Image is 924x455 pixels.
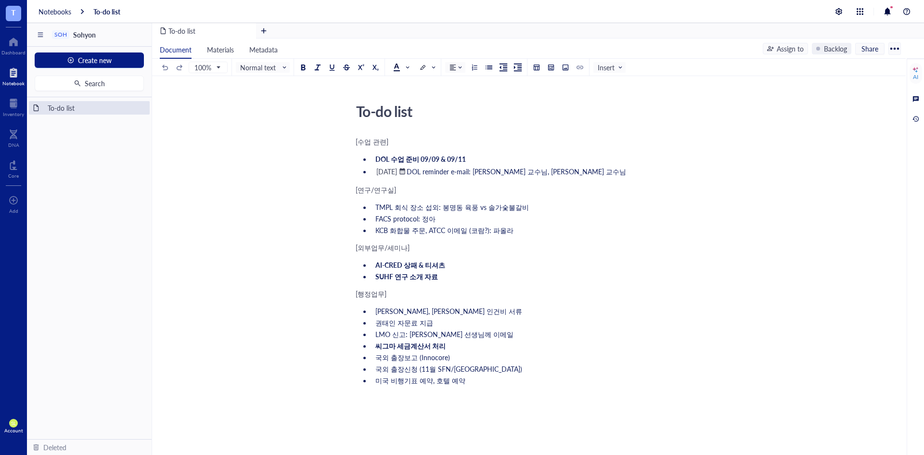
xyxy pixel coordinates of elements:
[375,306,522,316] span: [PERSON_NAME], [PERSON_NAME] 인건비 서류
[207,45,234,54] span: Materials
[93,7,120,16] a: To-do list
[356,243,410,252] span: [외부업무/세미나]
[356,185,396,195] span: [연구/연구실]
[2,80,25,86] div: Notebook
[11,420,16,426] span: SL
[1,50,26,55] div: Dashboard
[375,260,445,270] span: AI-CRED 상패 & 티셔츠
[375,214,436,223] span: FACS protocol: 정아
[8,127,19,148] a: DNA
[407,167,626,176] span: DOL reminder e-mail: [PERSON_NAME] 교수님, [PERSON_NAME] 교수님
[3,96,24,117] a: Inventory
[375,352,450,362] span: 국외 출장보고 (Innocore)
[375,154,466,164] span: DOL 수업 준비 09/09 & 09/11
[855,43,885,54] button: Share
[356,137,388,146] span: [수업 관련]
[43,101,146,115] div: To-do list
[861,44,878,53] span: Share
[249,45,278,54] span: Metadata
[8,142,19,148] div: DNA
[73,30,96,39] span: Sohyon
[375,272,438,281] span: SUHF 연구 소개 자료
[375,364,522,374] span: 국외 출장신청 (11월 SFN/[GEOGRAPHIC_DATA])
[43,442,66,453] div: Deleted
[8,173,19,179] div: Core
[35,76,144,91] button: Search
[4,428,23,433] div: Account
[376,167,397,176] div: [DATE]
[777,43,804,54] div: Assign to
[78,56,112,64] span: Create new
[598,63,623,72] span: Insert
[356,289,386,299] span: [행정업무]
[11,6,16,18] span: T
[3,111,24,117] div: Inventory
[9,208,18,214] div: Add
[35,52,144,68] button: Create new
[8,157,19,179] a: Core
[160,45,192,54] span: Document
[824,43,847,54] div: Backlog
[375,341,446,351] span: 씨그마 세금계산서 처리
[54,31,67,38] div: SOH
[913,73,918,81] div: AI
[375,318,433,327] span: 권태인 자문료 지급
[1,34,26,55] a: Dashboard
[85,79,105,87] span: Search
[2,65,25,86] a: Notebook
[375,376,465,385] span: 미국 비행기표 예약, 호텔 예약
[352,99,694,123] div: To-do list
[375,225,513,235] span: KCB 화합물 주문, ATCC 이메일 (코람?): 파올라
[375,329,513,339] span: LMO 신고: [PERSON_NAME] 선생님께 이메일
[375,202,529,212] span: TMPL 회식 장소 섭외: 봉명동 육풍 vs 솔가숯불갈비
[38,7,71,16] a: Notebooks
[194,63,220,72] span: 100%
[240,63,287,72] span: Normal text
